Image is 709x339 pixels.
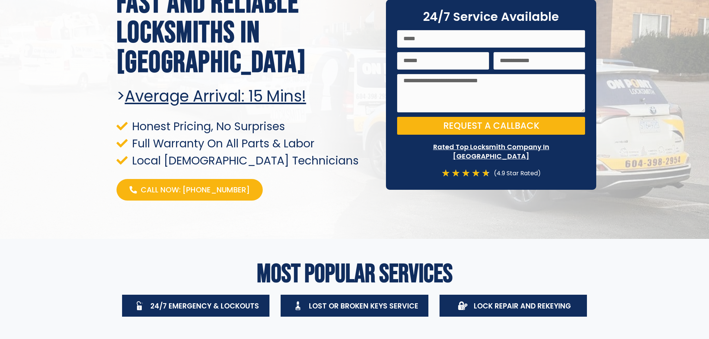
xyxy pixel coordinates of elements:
i: ★ [482,168,490,178]
div: (4.9 Star Rated) [490,168,541,178]
i: ★ [462,168,470,178]
span: 24/7 Emergency & Lockouts [150,301,259,311]
a: Call Now: [PHONE_NUMBER] [116,179,263,201]
span: Lock Repair And Rekeying [474,301,571,311]
p: Rated Top Locksmith Company In [GEOGRAPHIC_DATA] [397,142,585,161]
h2: Most Popular Services [116,261,593,287]
form: On Point Locksmith Victoria Form [397,30,585,140]
u: Average arrival: 15 Mins! [125,85,306,107]
span: Full Warranty On All Parts & Labor [130,138,314,148]
h2: > [116,87,375,106]
i: ★ [441,168,450,178]
i: ★ [472,168,480,178]
span: Request a Callback [443,121,539,130]
span: Local [DEMOGRAPHIC_DATA] Technicians [130,156,359,166]
div: 4.7/5 [441,168,490,178]
span: Lost Or Broken Keys Service [309,301,418,311]
i: ★ [451,168,460,178]
span: Honest Pricing, No Surprises [130,121,285,131]
span: Call Now: [PHONE_NUMBER] [141,185,250,195]
button: Request a Callback [397,117,585,135]
h2: 24/7 Service Available [397,11,585,23]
